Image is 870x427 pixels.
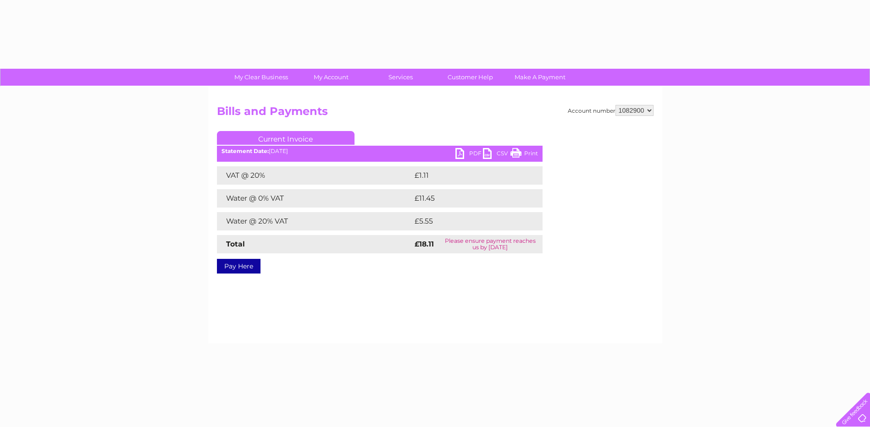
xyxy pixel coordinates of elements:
[415,240,434,248] strong: £18.11
[217,189,412,208] td: Water @ 0% VAT
[432,69,508,86] a: Customer Help
[502,69,578,86] a: Make A Payment
[217,105,654,122] h2: Bills and Payments
[363,69,438,86] a: Services
[217,131,355,145] a: Current Invoice
[222,148,269,154] b: Statement Date:
[217,166,412,185] td: VAT @ 20%
[412,166,517,185] td: £1.11
[510,148,538,161] a: Print
[217,148,543,154] div: [DATE]
[483,148,510,161] a: CSV
[226,240,245,248] strong: Total
[438,235,542,253] td: Please ensure payment reaches us by [DATE]
[223,69,299,86] a: My Clear Business
[293,69,369,86] a: My Account
[412,212,521,230] td: £5.55
[217,212,412,230] td: Water @ 20% VAT
[217,259,260,274] a: Pay Here
[455,148,483,161] a: PDF
[412,189,522,208] td: £11.45
[568,105,654,116] div: Account number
